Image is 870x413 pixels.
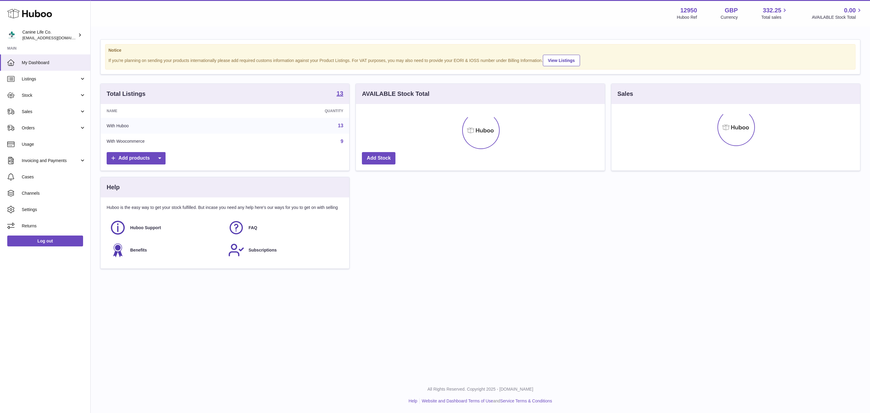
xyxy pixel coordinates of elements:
[22,141,86,147] span: Usage
[228,220,340,236] a: FAQ
[22,60,86,66] span: My Dashboard
[763,6,781,15] span: 332.25
[255,104,349,118] th: Quantity
[107,205,343,210] p: Huboo is the easy way to get your stock fulfilled. But incase you need any help here's our ways f...
[108,54,852,66] div: If you're planning on sending your products internationally please add required customs informati...
[130,225,161,231] span: Huboo Support
[108,47,852,53] strong: Notice
[617,90,633,98] h3: Sales
[110,242,222,258] a: Benefits
[812,6,863,20] a: 0.00 AVAILABLE Stock Total
[228,242,340,258] a: Subscriptions
[107,90,146,98] h3: Total Listings
[22,158,79,164] span: Invoicing and Payments
[101,118,255,134] td: With Huboo
[22,109,79,115] span: Sales
[22,35,89,40] span: [EMAIL_ADDRESS][DOMAIN_NAME]
[22,174,86,180] span: Cases
[680,6,697,15] strong: 12950
[543,55,580,66] a: View Listings
[249,225,257,231] span: FAQ
[101,134,255,149] td: With Woocommerce
[7,236,83,246] a: Log out
[844,6,856,15] span: 0.00
[110,220,222,236] a: Huboo Support
[340,139,343,144] a: 9
[22,207,86,213] span: Settings
[761,15,788,20] span: Total sales
[22,125,79,131] span: Orders
[107,152,166,164] a: Add products
[409,398,417,403] a: Help
[721,15,738,20] div: Currency
[362,152,395,164] a: Add Stock
[761,6,788,20] a: 332.25 Total sales
[812,15,863,20] span: AVAILABLE Stock Total
[107,183,120,191] h3: Help
[7,31,16,40] img: internalAdmin-12950@internal.huboo.com
[677,15,697,20] div: Huboo Ref
[362,90,429,98] h3: AVAILABLE Stock Total
[95,386,865,392] p: All Rights Reserved. Copyright 2025 - [DOMAIN_NAME]
[22,93,79,98] span: Stock
[422,398,493,403] a: Website and Dashboard Terms of Use
[22,29,77,41] div: Canine Life Co.
[101,104,255,118] th: Name
[337,90,343,98] a: 13
[337,90,343,96] strong: 13
[725,6,738,15] strong: GBP
[22,223,86,229] span: Returns
[130,247,147,253] span: Benefits
[338,123,343,128] a: 13
[249,247,277,253] span: Subscriptions
[22,190,86,196] span: Channels
[500,398,552,403] a: Service Terms & Conditions
[420,398,552,404] li: and
[22,76,79,82] span: Listings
